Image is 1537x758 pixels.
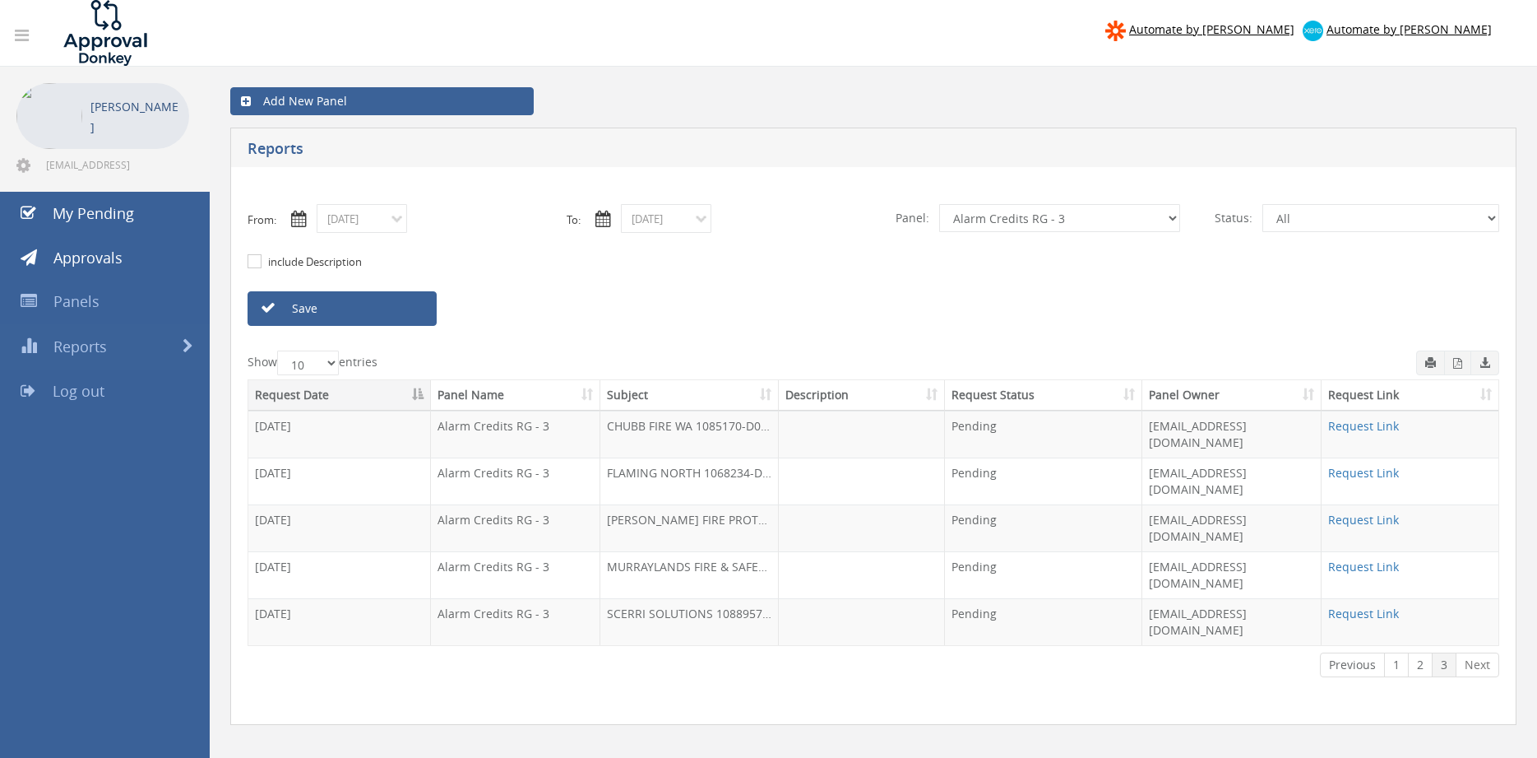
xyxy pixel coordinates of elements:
[779,380,945,411] th: Description: activate to sort column ascending
[886,204,939,232] span: Panel:
[248,551,431,598] td: [DATE]
[945,458,1142,505] td: Pending
[431,458,600,505] td: Alarm Credits RG - 3
[1142,380,1322,411] th: Panel Owner: activate to sort column ascending
[1432,653,1456,677] a: 3
[1320,653,1385,677] a: Previous
[600,411,779,458] td: CHUBB FIRE WA 1085170-D01 $926.97
[53,381,104,401] span: Log out
[53,291,100,311] span: Panels
[1142,411,1322,458] td: [EMAIL_ADDRESS][DOMAIN_NAME]
[431,505,600,551] td: Alarm Credits RG - 3
[1205,204,1262,232] span: Status:
[945,380,1142,411] th: Request Status: activate to sort column ascending
[90,96,181,137] p: [PERSON_NAME]
[431,551,600,598] td: Alarm Credits RG - 3
[600,458,779,505] td: FLAMING NORTH 1068234-D02 $39.40
[53,203,134,223] span: My Pending
[600,505,779,551] td: [PERSON_NAME] FIRE PROTECTION 1089933-D01 $106.16
[1408,653,1433,677] a: 2
[1129,21,1294,37] span: Automate by [PERSON_NAME]
[248,291,437,326] a: Save
[945,505,1142,551] td: Pending
[248,141,1127,161] h5: Reports
[53,337,107,356] span: Reports
[1384,653,1409,677] a: 1
[46,158,186,171] span: [EMAIL_ADDRESS][DOMAIN_NAME]
[1142,598,1322,645] td: [EMAIL_ADDRESS][DOMAIN_NAME]
[945,598,1142,645] td: Pending
[264,254,362,271] label: include Description
[1303,21,1323,41] img: xero-logo.png
[230,87,534,115] a: Add New Panel
[600,380,779,411] th: Subject: activate to sort column ascending
[277,351,339,375] select: Showentries
[1328,606,1399,621] a: Request Link
[248,351,377,375] label: Show entries
[945,551,1142,598] td: Pending
[600,551,779,598] td: MURRAYLANDS FIRE & SAFETY 1084075-D01 $142.56
[1142,505,1322,551] td: [EMAIL_ADDRESS][DOMAIN_NAME]
[1328,512,1399,528] a: Request Link
[600,598,779,645] td: SCERRI SOLUTIONS 1088957-D01 $1,708.48
[1328,465,1399,481] a: Request Link
[431,380,600,411] th: Panel Name: activate to sort column ascending
[1142,458,1322,505] td: [EMAIL_ADDRESS][DOMAIN_NAME]
[248,598,431,645] td: [DATE]
[248,411,431,458] td: [DATE]
[248,380,431,411] th: Request Date: activate to sort column descending
[1142,551,1322,598] td: [EMAIL_ADDRESS][DOMAIN_NAME]
[567,212,581,228] label: To:
[1326,21,1492,37] span: Automate by [PERSON_NAME]
[248,212,276,228] label: From:
[248,505,431,551] td: [DATE]
[431,598,600,645] td: Alarm Credits RG - 3
[248,458,431,505] td: [DATE]
[1456,653,1499,677] a: Next
[1328,418,1399,434] a: Request Link
[1322,380,1498,411] th: Request Link: activate to sort column ascending
[53,248,123,267] span: Approvals
[1105,21,1126,41] img: zapier-logomark.png
[431,411,600,458] td: Alarm Credits RG - 3
[945,411,1142,458] td: Pending
[1328,559,1399,574] a: Request Link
